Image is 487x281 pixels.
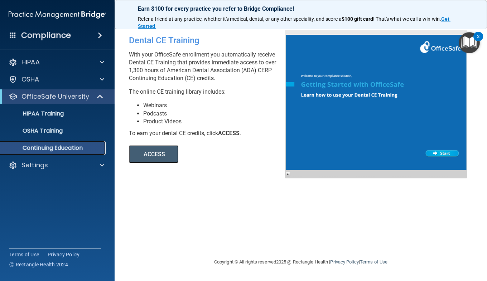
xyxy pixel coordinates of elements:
[129,129,290,137] div: To earn your dental CE credits, click .
[138,16,450,29] a: Get Started
[21,30,71,40] h4: Compliance
[143,118,290,125] li: Product Videos
[9,251,39,258] a: Terms of Use
[138,5,464,12] p: Earn $100 for every practice you refer to Bridge Compliance!
[9,75,104,84] a: OSHA
[360,259,387,265] a: Terms of Use
[170,251,431,273] div: Copyright © All rights reserved 2025 @ Rectangle Health | |
[129,146,178,163] button: ACCESS
[373,16,441,22] span: ! That's what we call a win-win.
[9,161,104,169] a: Settings
[477,36,479,46] div: 2
[9,261,68,268] span: Ⓒ Rectangle Health 2024
[218,130,240,137] b: ACCESS
[459,32,480,53] button: Open Resource Center, 2 new notifications
[143,102,290,109] li: Webinars
[129,88,290,96] p: The online CE training library includes:
[129,30,290,51] div: Dental CE Training
[129,51,290,82] p: With your OfficeSafe enrollment you automatically receive Dental CE Training that provides immedi...
[9,8,106,22] img: PMB logo
[5,144,102,152] p: Continuing Education
[21,58,40,66] p: HIPAA
[5,127,63,134] p: OSHA Training
[48,251,80,258] a: Privacy Policy
[9,58,104,66] a: HIPAA
[330,259,358,265] a: Privacy Policy
[143,110,290,118] li: Podcasts
[21,161,48,169] p: Settings
[21,92,89,101] p: OfficeSafe University
[138,16,342,22] span: Refer a friend at any practice, whether it's medical, dental, or any other speciality, and score a
[342,16,373,22] strong: $100 gift card
[9,92,104,101] a: OfficeSafe University
[21,75,39,84] p: OSHA
[5,110,64,117] p: HIPAA Training
[129,152,325,157] a: ACCESS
